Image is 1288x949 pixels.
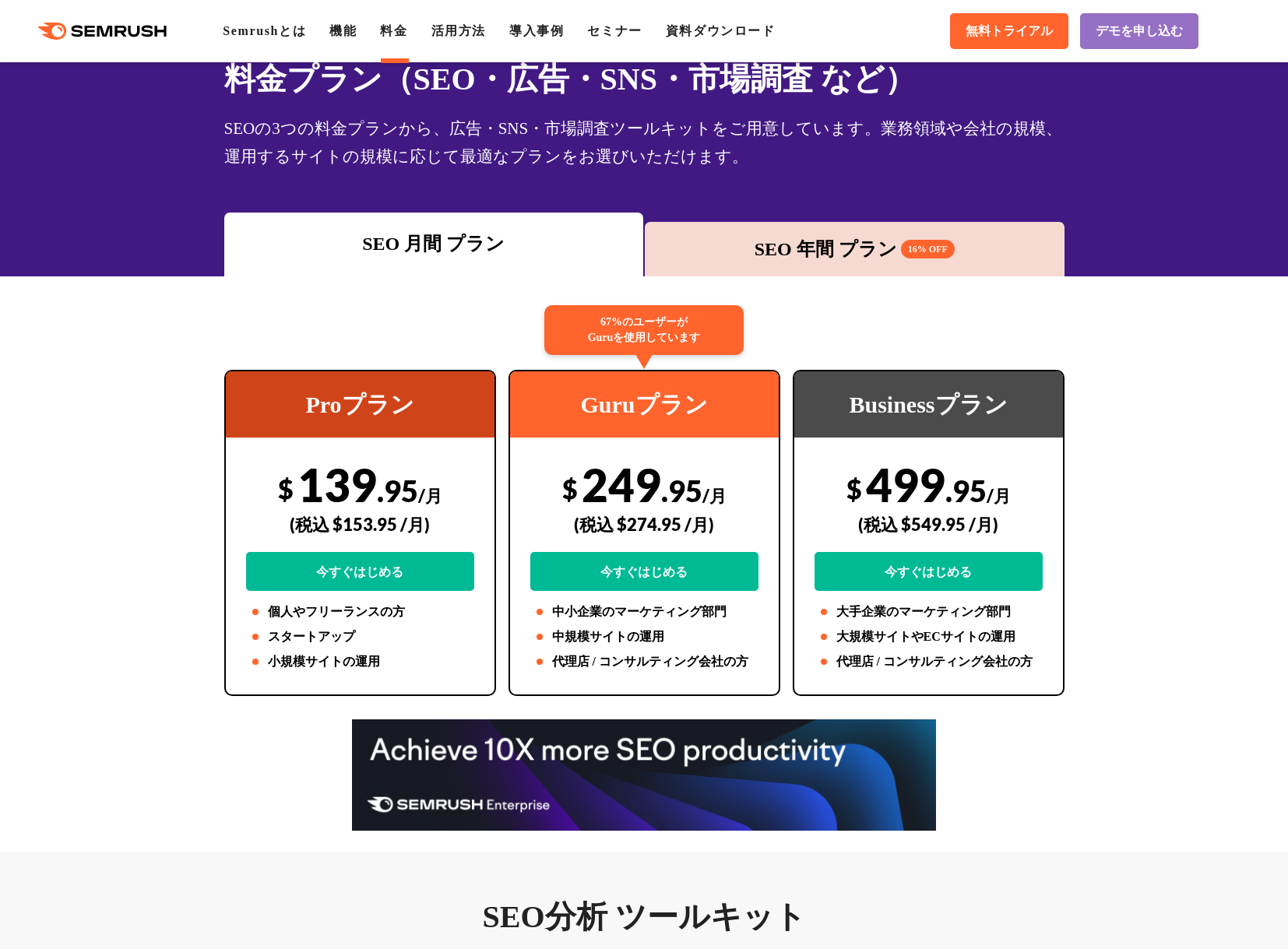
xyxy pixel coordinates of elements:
[246,552,474,591] a: 今すぐはじめる
[702,485,727,506] span: /月
[232,230,636,258] div: SEO 月間 プラン
[562,473,578,504] span: $
[226,371,494,438] div: Proプラン
[278,473,294,504] span: $
[901,240,955,258] span: 16% OFF
[246,457,474,591] div: 139
[431,24,486,37] a: 活用方法
[815,652,1043,671] li: 代理店 / コンサルティング会社の方
[510,371,779,438] div: Guruプラン
[418,485,442,506] span: /月
[530,457,758,591] div: 249
[509,24,564,37] a: 導入事例
[224,114,1065,170] div: SEOの3つの料金プランから、広告・SNS・市場調査ツールキットをご用意しています。業務領域や会社の規模、運用するサイトの規模に応じて最適なプランをお選びいただけます。
[530,652,758,671] li: 代理店 / コンサルティング会社の方
[530,497,758,552] div: (税込 $274.95 /月)
[1080,13,1198,49] a: デモを申し込む
[1096,23,1183,40] span: デモを申し込む
[950,13,1068,49] a: 無料トライアル
[945,473,987,508] span: .95
[380,24,407,37] a: 料金
[544,305,744,355] div: 67%のユーザーが Guruを使用しています
[846,473,862,504] span: $
[815,552,1043,591] a: 今すぐはじめる
[246,603,474,621] li: 個人やフリーランスの方
[653,235,1057,263] div: SEO 年間 プラン
[246,652,474,671] li: 小規模サイトの運用
[246,497,474,552] div: (税込 $153.95 /月)
[794,371,1063,438] div: Businessプラン
[246,627,474,646] li: スタートアップ
[987,485,1011,506] span: /月
[666,24,776,37] a: 資料ダウンロード
[377,473,418,508] span: .95
[530,603,758,621] li: 中小企業のマーケティング部門
[224,898,1065,937] h3: SEO分析 ツールキット
[966,23,1053,40] span: 無料トライアル
[587,24,642,37] a: セミナー
[530,627,758,646] li: 中規模サイトの運用
[329,24,357,37] a: 機能
[815,627,1043,646] li: 大規模サイトやECサイトの運用
[224,56,1065,102] h1: 料金プラン（SEO・広告・SNS・市場調査 など）
[815,457,1043,591] div: 499
[815,603,1043,621] li: 大手企業のマーケティング部門
[661,473,702,508] span: .95
[815,497,1043,552] div: (税込 $549.95 /月)
[530,552,758,591] a: 今すぐはじめる
[223,24,306,37] a: Semrushとは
